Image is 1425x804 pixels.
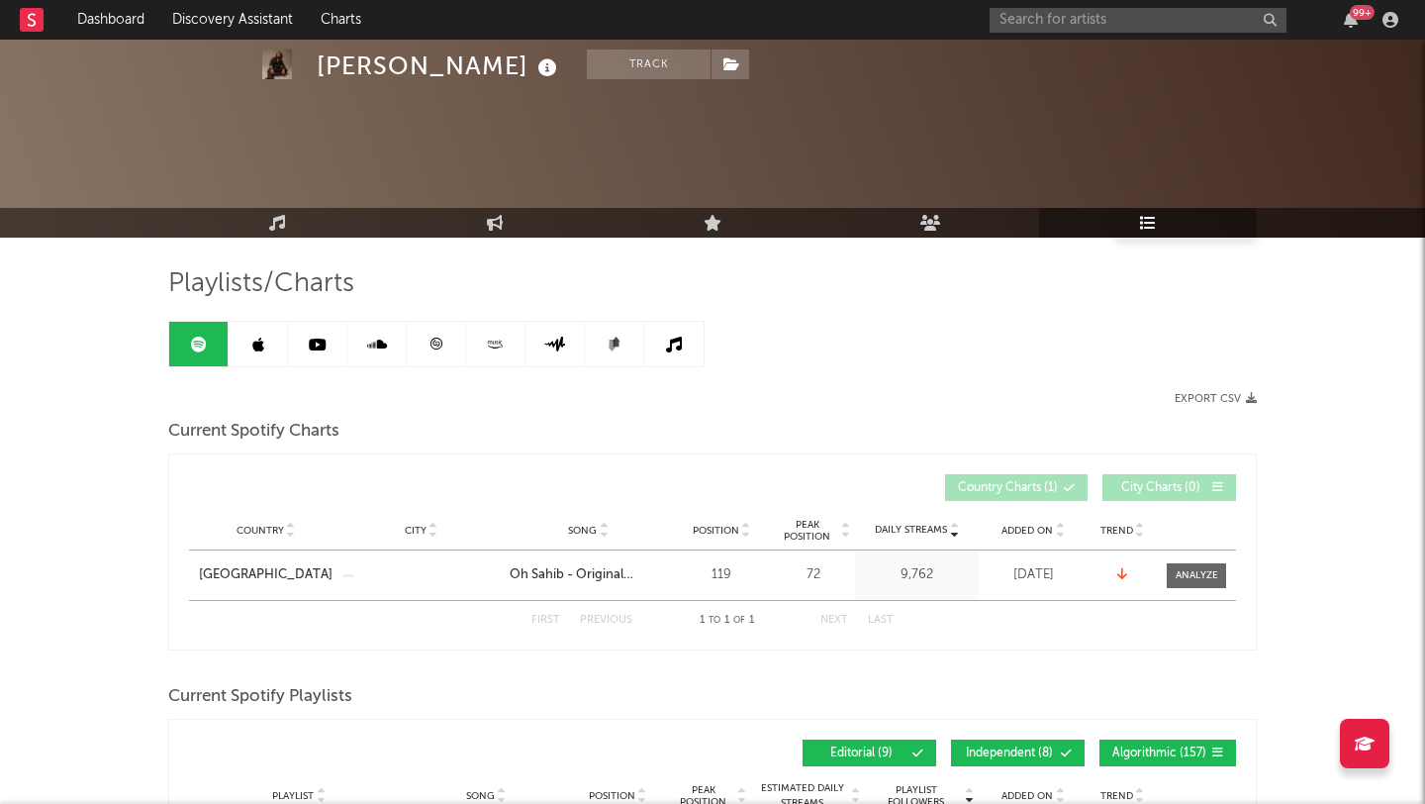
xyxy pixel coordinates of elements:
span: Country Charts ( 1 ) [958,482,1058,494]
button: City Charts(0) [1102,474,1236,501]
div: 119 [677,565,766,585]
span: to [709,616,720,625]
a: Oh Sahib - Original Sountrack Of Abdullahpur Ka Devdas [510,565,667,585]
span: City Charts ( 0 ) [1115,482,1206,494]
span: Position [693,525,739,537]
div: 99 + [1350,5,1375,20]
span: Country [237,525,284,537]
a: [GEOGRAPHIC_DATA] [199,565,332,585]
div: [DATE] [984,565,1083,585]
span: Added On [1001,525,1053,537]
button: Editorial(9) [803,740,936,766]
span: City [405,525,427,537]
span: Algorithmic ( 157 ) [1112,748,1206,759]
span: of [733,616,745,625]
div: 9,762 [860,565,974,585]
span: Trend [1100,790,1133,802]
span: Song [568,525,597,537]
div: [PERSON_NAME] [317,50,562,82]
span: Editorial ( 9 ) [815,748,906,759]
span: Playlists/Charts [168,272,354,296]
div: 72 [776,565,850,585]
span: Song [466,790,495,802]
span: Added On [1001,790,1053,802]
button: Track [587,50,711,79]
span: Independent ( 8 ) [964,748,1055,759]
div: 1 1 1 [672,609,781,633]
span: Daily Streams [875,523,947,538]
button: Last [868,615,894,626]
span: Playlist [272,790,314,802]
button: 99+ [1344,12,1358,28]
span: Current Spotify Charts [168,420,339,444]
button: Country Charts(1) [945,474,1088,501]
button: Next [820,615,848,626]
span: Current Spotify Playlists [168,685,352,709]
span: Position [589,790,635,802]
span: Trend [1100,525,1133,537]
button: Independent(8) [951,740,1085,766]
button: Export CSV [1175,393,1257,405]
button: Algorithmic(157) [1099,740,1236,766]
button: Previous [580,615,632,626]
input: Search for artists [990,8,1286,33]
button: First [531,615,560,626]
span: Peak Position [776,519,838,543]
